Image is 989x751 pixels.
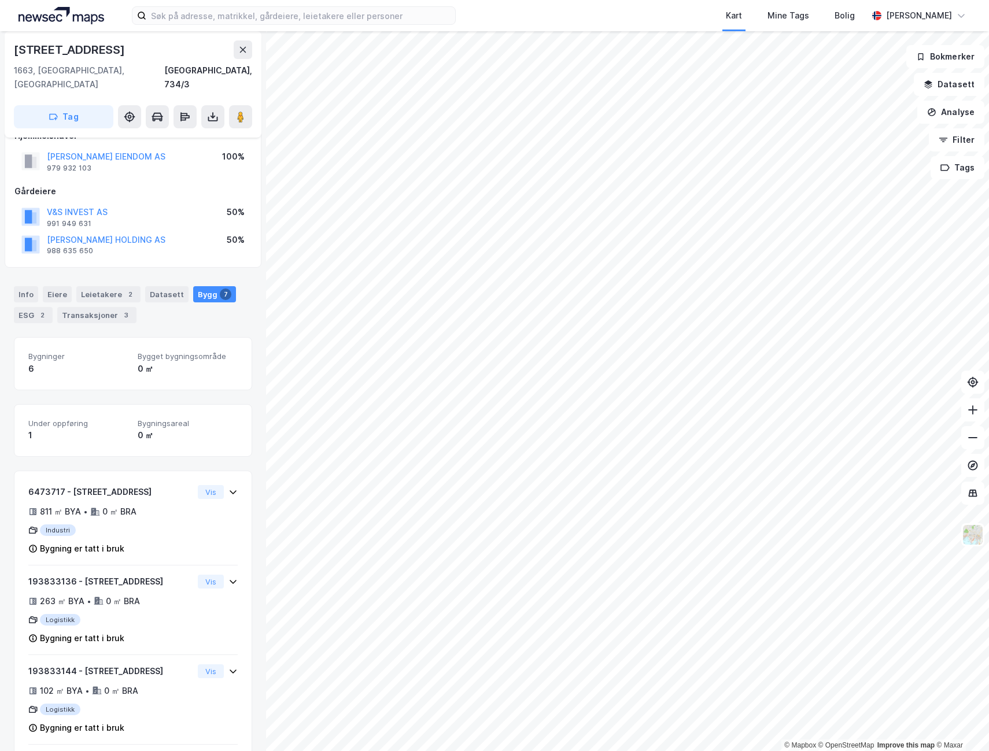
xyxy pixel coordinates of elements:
div: 7 [220,288,231,300]
a: Mapbox [784,741,816,749]
div: Leietakere [76,286,141,302]
span: Bygningsareal [138,419,238,428]
div: 50% [227,233,245,247]
div: 50% [227,205,245,219]
div: 1 [28,428,128,442]
div: 0 ㎡ [138,362,238,376]
button: Bokmerker [906,45,984,68]
div: Transaksjoner [57,307,136,323]
div: Bygning er tatt i bruk [40,542,124,556]
div: Mine Tags [767,9,809,23]
div: Bolig [835,9,855,23]
div: 6 [28,362,128,376]
button: Vis [198,664,224,678]
span: Bygninger [28,352,128,361]
div: [STREET_ADDRESS] [14,40,127,59]
div: ESG [14,307,53,323]
div: Info [14,286,38,302]
div: • [85,686,90,695]
span: Under oppføring [28,419,128,428]
div: Gårdeiere [14,184,252,198]
div: Datasett [145,286,189,302]
div: • [83,507,88,516]
iframe: Chat Widget [931,695,989,751]
button: Filter [929,128,984,151]
div: 3 [120,309,132,321]
input: Søk på adresse, matrikkel, gårdeiere, leietakere eller personer [146,7,455,24]
button: Analyse [917,101,984,124]
div: 6473717 - [STREET_ADDRESS] [28,485,193,499]
div: Bygning er tatt i bruk [40,721,124,735]
img: Z [962,524,984,546]
div: 811 ㎡ BYA [40,505,81,519]
div: 102 ㎡ BYA [40,684,83,698]
button: Tag [14,105,113,128]
button: Datasett [914,73,984,96]
div: 979 932 103 [47,164,91,173]
span: Bygget bygningsområde [138,352,238,361]
div: 2 [124,288,136,300]
div: 193833136 - [STREET_ADDRESS] [28,575,193,589]
div: 988 635 650 [47,246,93,256]
div: [GEOGRAPHIC_DATA], 734/3 [164,64,252,91]
a: OpenStreetMap [818,741,874,749]
img: logo.a4113a55bc3d86da70a041830d287a7e.svg [19,7,104,24]
div: 0 ㎡ BRA [104,684,138,698]
div: Bygning er tatt i bruk [40,631,124,645]
div: Kart [726,9,742,23]
div: 0 ㎡ BRA [102,505,136,519]
div: 263 ㎡ BYA [40,594,84,608]
div: 1663, [GEOGRAPHIC_DATA], [GEOGRAPHIC_DATA] [14,64,164,91]
div: 2 [36,309,48,321]
div: Eiere [43,286,72,302]
div: 100% [222,150,245,164]
button: Vis [198,485,224,499]
div: [PERSON_NAME] [886,9,952,23]
div: 0 ㎡ [138,428,238,442]
div: 991 949 631 [47,219,91,228]
div: Bygg [193,286,236,302]
button: Tags [931,156,984,179]
div: 0 ㎡ BRA [106,594,140,608]
a: Improve this map [877,741,935,749]
button: Vis [198,575,224,589]
div: 193833144 - [STREET_ADDRESS] [28,664,193,678]
div: • [87,597,91,606]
